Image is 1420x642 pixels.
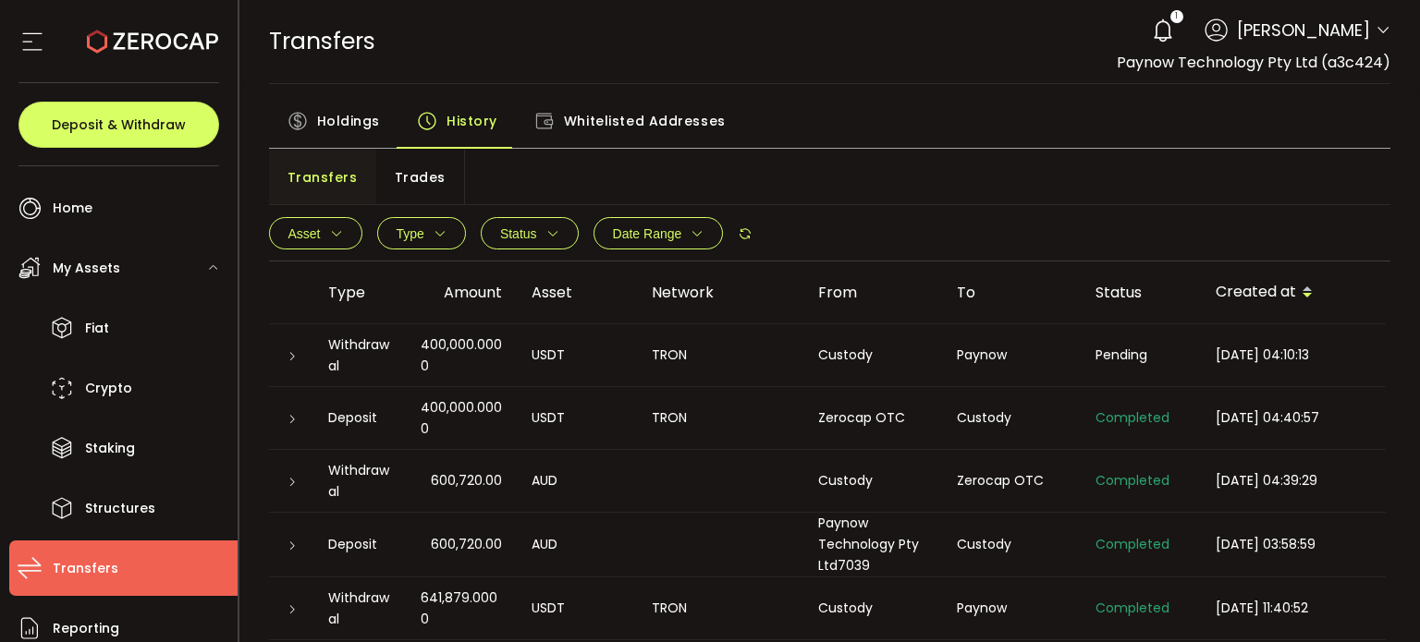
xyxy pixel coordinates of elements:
div: Paynow [942,598,1081,619]
span: Holdings [317,103,380,139]
span: [DATE] 04:39:29 [1216,471,1317,490]
span: Date Range [613,226,682,241]
button: Status [481,217,579,249]
span: 400,000.0000 [421,334,502,377]
span: Trades [395,159,446,196]
span: Completed [1096,599,1169,617]
div: Custody [942,534,1081,555]
span: Fiat [85,315,109,342]
div: Paynow [942,345,1081,366]
div: USDT [517,598,637,619]
div: Zerocap OTC [803,407,942,429]
button: Date Range [594,217,724,249]
div: Type [313,282,406,303]
button: Deposit & Withdraw [18,102,219,148]
span: Asset [288,226,321,241]
span: Crypto [85,375,132,402]
div: Status [1081,282,1201,303]
span: [DATE] 11:40:52 [1216,599,1308,617]
div: From [803,282,942,303]
span: Transfers [53,555,118,582]
div: Custody [803,470,942,491]
div: TRON [637,407,803,429]
span: Transfers [288,159,358,196]
span: Whitelisted Addresses [564,103,726,139]
div: Paynow Technology Pty Ltd7039 [803,513,942,576]
div: Withdrawal [313,334,406,377]
span: 641,879.0000 [421,587,502,630]
span: [DATE] 03:58:59 [1216,535,1316,553]
span: 1 [1175,10,1178,23]
span: [DATE] 04:10:13 [1216,345,1309,364]
div: TRON [637,345,803,366]
div: Deposit [313,534,406,555]
span: Paynow Technology Pty Ltd (a3c424) [1117,52,1390,73]
div: USDT [517,345,637,366]
div: AUD [517,470,637,491]
div: USDT [517,407,637,429]
span: Deposit & Withdraw [52,118,186,131]
div: Withdrawal [313,587,406,630]
div: Custody [803,345,942,366]
span: Home [53,195,92,222]
span: 600,720.00 [431,534,502,555]
div: Asset [517,282,637,303]
span: History [447,103,497,139]
div: To [942,282,1081,303]
div: Custody [803,598,942,619]
span: Structures [85,495,155,522]
div: Custody [942,407,1081,429]
div: Created at [1201,277,1386,309]
span: Type [397,226,424,241]
button: Type [377,217,466,249]
span: Transfers [269,25,375,57]
div: TRON [637,598,803,619]
button: Asset [269,217,362,249]
div: Network [637,282,803,303]
span: Pending [1096,345,1147,364]
span: [DATE] 04:40:57 [1216,408,1319,427]
span: My Assets [53,255,120,282]
span: 400,000.0000 [421,397,502,440]
div: AUD [517,534,637,555]
div: Zerocap OTC [942,470,1081,491]
span: Reporting [53,615,119,642]
iframe: Chat Widget [1328,553,1420,642]
span: 600,720.00 [431,470,502,491]
div: Amount [406,282,517,303]
span: [PERSON_NAME] [1237,18,1370,42]
span: Staking [85,435,135,462]
div: Deposit [313,407,406,429]
span: Completed [1096,535,1169,553]
span: Completed [1096,471,1169,490]
span: Status [500,226,537,241]
span: Completed [1096,408,1169,427]
div: Withdrawal [313,460,406,503]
